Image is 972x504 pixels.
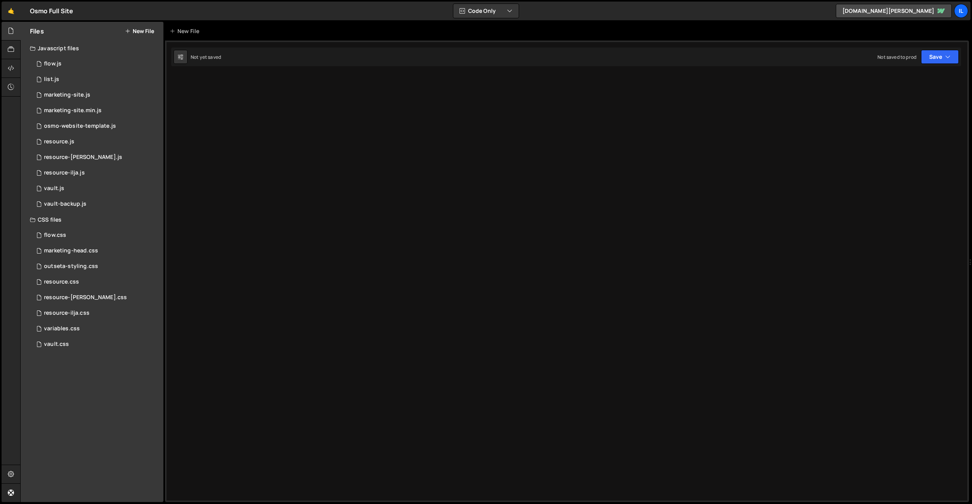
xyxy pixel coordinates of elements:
div: 10598/27499.css [30,259,163,274]
div: 10598/25101.js [30,196,163,212]
div: vault-backup.js [44,201,86,208]
div: resource-[PERSON_NAME].css [44,294,127,301]
div: CSS files [21,212,163,227]
div: 10598/25099.css [30,337,163,352]
div: osmo-website-template.js [44,123,116,130]
div: 10598/27701.js [30,150,163,165]
div: resource-ilja.js [44,169,85,176]
div: Not saved to prod [877,54,916,60]
div: vault.js [44,185,64,192]
div: 10598/28175.css [30,243,163,259]
div: resource.css [44,278,79,285]
div: 10598/29018.js [30,118,163,134]
div: resource.js [44,138,74,145]
button: Save [921,50,959,64]
div: 10598/26158.js [30,72,163,87]
a: 🤙 [2,2,21,20]
div: resource-ilja.css [44,310,89,317]
div: 10598/27700.js [30,165,163,181]
div: 10598/27705.js [30,134,163,150]
a: Il [954,4,968,18]
div: resource-[PERSON_NAME].js [44,154,122,161]
div: outseta-styling.css [44,263,98,270]
div: 10598/27703.css [30,305,163,321]
div: New File [170,27,202,35]
div: marketing-head.css [44,247,98,254]
button: New File [125,28,154,34]
div: Not yet saved [191,54,221,60]
div: marketing-site.js [44,92,90,99]
div: list.js [44,76,59,83]
a: [DOMAIN_NAME][PERSON_NAME] [836,4,952,18]
div: flow.css [44,232,66,239]
div: flow.js [44,60,61,67]
div: 10598/28787.js [30,103,163,118]
h2: Files [30,27,44,35]
div: 10598/24130.js [30,181,163,196]
div: 10598/27496.css [30,321,163,337]
div: 10598/28174.js [30,87,163,103]
div: marketing-site.min.js [44,107,102,114]
div: 10598/27345.css [30,227,163,243]
div: Javascript files [21,41,163,56]
div: 10598/27344.js [30,56,163,72]
div: variables.css [44,325,80,332]
div: Osmo Full Site [30,6,73,16]
div: vault.css [44,341,69,348]
div: 10598/27702.css [30,290,163,305]
div: 10598/27699.css [30,274,163,290]
button: Code Only [453,4,519,18]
